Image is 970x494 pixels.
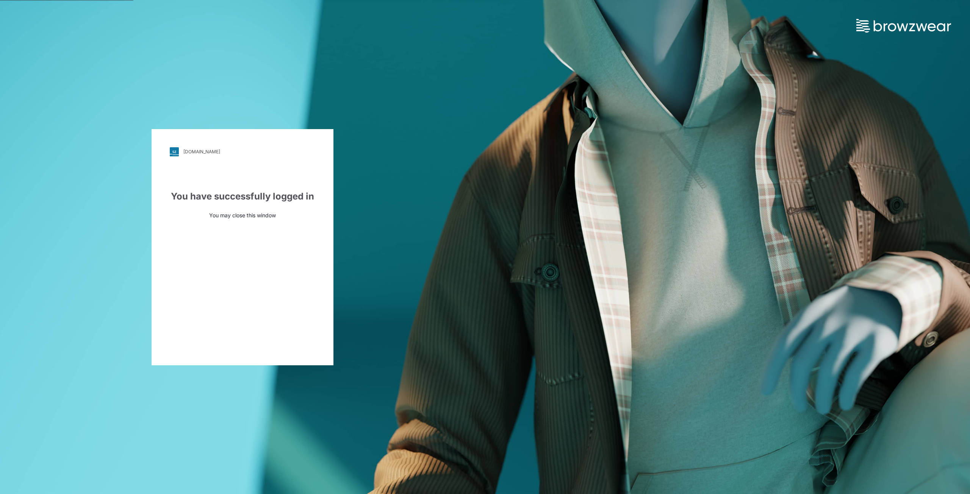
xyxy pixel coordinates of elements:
[170,211,315,219] p: You may close this window
[170,147,179,156] img: svg+xml;base64,PHN2ZyB3aWR0aD0iMjgiIGhlaWdodD0iMjgiIHZpZXdCb3g9IjAgMCAyOCAyOCIgZmlsbD0ibm9uZSIgeG...
[170,147,315,156] a: [DOMAIN_NAME]
[183,149,220,154] div: [DOMAIN_NAME]
[170,190,315,203] div: You have successfully logged in
[856,19,951,33] img: browzwear-logo.73288ffb.svg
